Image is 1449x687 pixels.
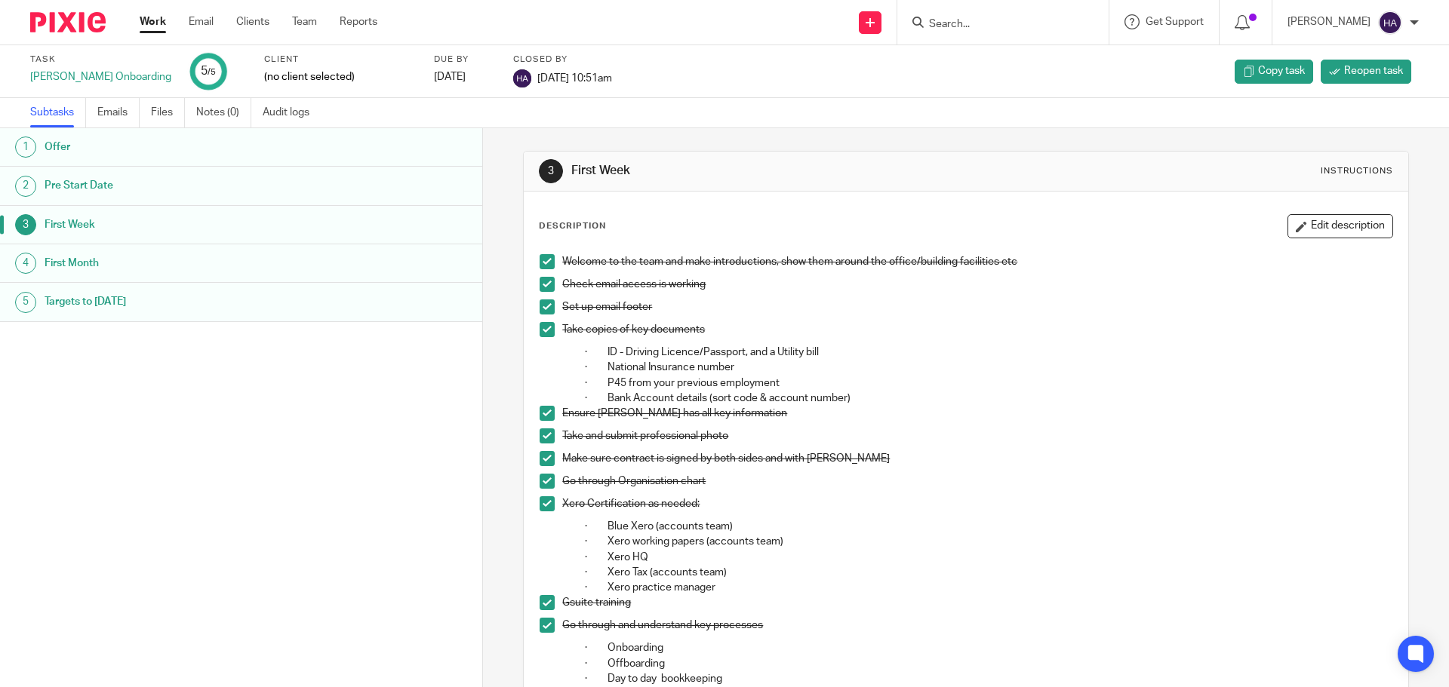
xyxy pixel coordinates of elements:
[562,406,1392,421] p: Ensure [PERSON_NAME] has all key information
[15,176,36,197] div: 2
[585,376,1392,391] p: · P45 from your previous employment
[1321,165,1393,177] div: Instructions
[562,322,1392,337] p: Take copies of key documents
[30,12,106,32] img: Pixie
[585,671,1392,686] p: · Day to day bookkeeping
[208,68,216,76] small: /5
[434,54,494,66] label: Due by
[539,220,606,232] p: Description
[562,474,1392,489] p: Go through Organisation chart
[15,214,36,235] div: 3
[15,136,36,158] div: 1
[30,69,171,84] div: [PERSON_NAME] Onboarding
[562,428,1392,443] p: Take and submit professional photo
[15,292,36,313] div: 5
[585,345,1392,360] p: · ID - Driving Licence/Passport, and a Utility bill
[585,640,1392,655] p: · Onboarding
[140,14,166,29] a: Work
[928,18,1063,32] input: Search
[1146,17,1204,27] span: Get Support
[562,618,1392,633] p: Go through and understand key processes
[562,299,1392,314] p: Set up email footer
[585,580,1392,595] p: · Xero practice manager
[1378,11,1402,35] img: svg%3E
[539,159,563,183] div: 3
[513,69,531,87] img: svg%3E
[263,98,321,127] a: Audit logs
[562,277,1392,292] p: Check email access is working
[585,550,1392,565] p: · Xero HQ
[340,14,377,29] a: Reports
[585,534,1392,549] p: · Xero working papers (accounts team)
[585,360,1392,375] p: · National Insurance number
[585,565,1392,580] p: · Xero Tax (accounts team)
[585,519,1392,534] p: · Blue Xero (accounts team)
[537,72,612,83] span: [DATE] 10:51am
[562,254,1392,269] p: Welcome to the team and make introductions, show them around the office/building facilities etc
[189,14,214,29] a: Email
[585,656,1392,671] p: · Offboarding
[45,213,327,236] h1: First Week
[264,69,355,84] span: (no client selected)
[513,54,612,66] label: Closed by
[45,136,327,158] h1: Offer
[562,595,1392,610] p: Gsuite training
[1258,63,1305,78] span: Copy task
[292,14,317,29] a: Team
[1287,14,1371,29] p: [PERSON_NAME]
[201,63,216,80] div: 5
[45,252,327,274] h1: First Month
[30,54,171,66] label: Task
[236,14,269,29] a: Clients
[196,98,251,127] a: Notes (0)
[1344,63,1403,78] span: Reopen task
[585,391,1392,406] p: · Bank Account details (sort code & account number)
[97,98,140,127] a: Emails
[562,451,1392,466] p: Make sure contract is signed by both sides and with [PERSON_NAME]
[45,290,327,313] h1: Targets to [DATE]
[1321,60,1411,84] a: Reopen task
[45,174,327,197] h1: Pre Start Date
[30,98,86,127] a: Subtasks
[151,98,185,127] a: Files
[571,163,998,179] h1: First Week
[1287,214,1393,238] button: Edit description
[434,69,494,84] div: [DATE]
[562,496,1392,511] p: Xero Certification as needed:
[15,253,36,274] div: 4
[264,54,415,66] label: Client
[1235,60,1313,84] a: Copy task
